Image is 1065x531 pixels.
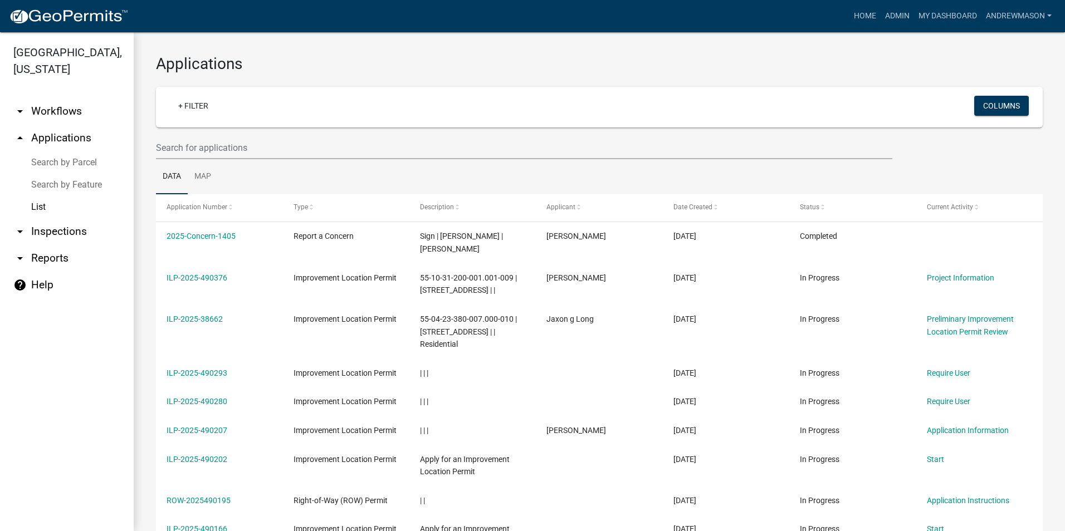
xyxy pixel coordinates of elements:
i: arrow_drop_down [13,225,27,238]
a: Map [188,159,218,195]
span: Sign | Whetstine Rd | John Clark [420,232,503,253]
span: In Progress [800,455,839,464]
a: Project Information [927,273,994,282]
span: Application Number [167,203,227,211]
span: 10/09/2025 [673,273,696,282]
datatable-header-cell: Status [789,194,916,221]
span: 10/09/2025 [673,426,696,435]
span: Type [294,203,308,211]
span: 10/09/2025 [673,232,696,240]
a: Start [927,455,944,464]
span: Applicant [546,203,575,211]
span: 10/09/2025 [673,496,696,505]
span: Jaxon g Long [546,314,594,323]
span: In Progress [800,496,839,505]
datatable-header-cell: Current Activity [916,194,1043,221]
span: Apply for an Improvement Location Permit [420,455,510,476]
a: Require User [927,368,970,377]
a: ILP-2025-490376 [167,273,227,282]
a: ROW-2025490195 [167,496,231,505]
datatable-header-cell: Date Created [663,194,789,221]
span: In Progress [800,368,839,377]
span: In Progress [800,273,839,282]
a: ILP-2025-490293 [167,368,227,377]
datatable-header-cell: Applicant [536,194,662,221]
datatable-header-cell: Application Number [156,194,282,221]
button: Columns [974,96,1029,116]
datatable-header-cell: Type [282,194,409,221]
span: Completed [800,232,837,240]
a: AndrewMason [981,6,1056,27]
a: Application Information [927,426,1009,435]
a: My Dashboard [914,6,981,27]
span: Date Created [673,203,712,211]
span: Improvement Location Permit [294,314,397,323]
span: In Progress [800,426,839,435]
span: Status [800,203,819,211]
a: Preliminary Improvement Location Permit Review [927,314,1014,336]
a: ILP-2025-38662 [167,314,223,323]
a: Admin [881,6,914,27]
span: 10/09/2025 [673,368,696,377]
a: Data [156,159,188,195]
a: ILP-2025-490280 [167,397,227,406]
a: + Filter [169,96,217,116]
span: Report a Concern [294,232,354,240]
span: Right-of-Way (ROW) Permit [294,496,388,505]
span: | | | [420,426,428,435]
span: 55-04-23-380-007.000-010 | 3642 WHIPPOORWILL LAKE N DR | | Residential [420,314,517,349]
datatable-header-cell: Description [409,194,536,221]
span: Improvement Location Permit [294,273,397,282]
span: | | | [420,368,428,377]
i: help [13,278,27,292]
i: arrow_drop_down [13,105,27,118]
span: Improvement Location Permit [294,426,397,435]
span: In Progress [800,314,839,323]
span: Matt Cox [546,426,606,435]
span: 55-10-31-200-001.001-009 | 858 CENTENNIAL RD | | [420,273,517,295]
span: Current Activity [927,203,973,211]
i: arrow_drop_down [13,252,27,265]
span: 10/09/2025 [673,397,696,406]
input: Search for applications [156,136,892,159]
span: In Progress [800,397,839,406]
span: | | [420,496,425,505]
i: arrow_drop_up [13,131,27,145]
span: Martha malm [546,273,606,282]
a: ILP-2025-490202 [167,455,227,464]
a: Require User [927,397,970,406]
span: Improvement Location Permit [294,397,397,406]
a: ILP-2025-490207 [167,426,227,435]
a: Application Instructions [927,496,1009,505]
span: Improvement Location Permit [294,455,397,464]
span: Charlie Wilson [546,232,606,240]
a: 2025-Concern-1405 [167,232,236,240]
span: Improvement Location Permit [294,368,397,377]
span: Description [420,203,454,211]
h3: Applications [156,55,1043,73]
span: 10/09/2025 [673,314,696,323]
a: Home [849,6,881,27]
span: 10/09/2025 [673,455,696,464]
span: | | | [420,397,428,406]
